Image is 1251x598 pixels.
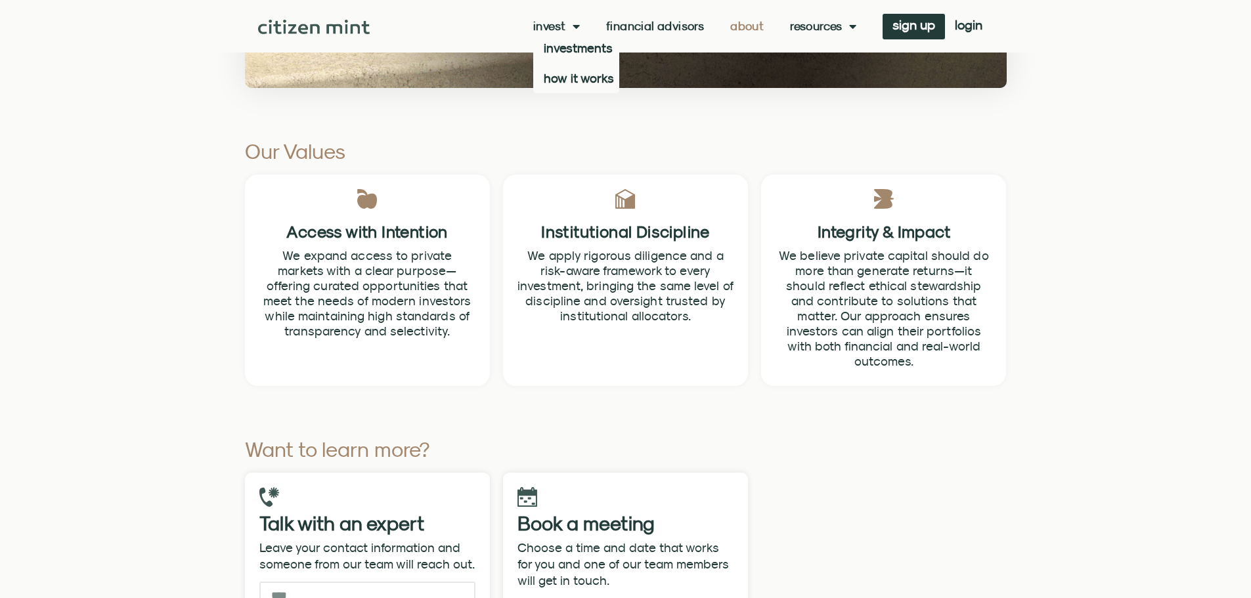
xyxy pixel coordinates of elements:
[533,33,619,93] ul: Invest
[790,20,856,33] a: Resources
[259,513,475,533] h2: Talk with an expert
[258,20,370,34] img: Citizen Mint
[769,225,998,238] h2: Integrity & Impact
[533,20,856,33] nav: Menu
[533,20,580,33] a: Invest
[511,225,740,238] h2: Institutional Discipline
[259,540,475,571] span: Leave your contact information and someone from our team will reach out.
[955,20,982,30] span: login
[883,14,945,39] a: sign up
[517,248,734,323] span: We apply rigorous diligence and a risk-aware framework to every investment, bringing the same lev...
[517,513,734,533] h2: Book a meeting
[263,248,471,338] span: We expand access to private markets with a clear purpose—offering curated opportunities that meet...
[245,438,619,459] h2: Want to learn more?
[533,63,619,93] a: how it works
[517,540,729,587] span: Choose a time and date that works for you and one of our team members will get in touch.
[945,14,992,39] a: login
[253,225,482,238] h2: Access with Intention
[779,248,989,368] span: We believe private capital should do more than generate returns—it should reflect ethical steward...
[892,20,935,30] span: sign up
[245,140,619,161] h2: Our Values
[606,20,704,33] a: Financial Advisors
[533,33,619,63] a: investments
[730,20,764,33] a: About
